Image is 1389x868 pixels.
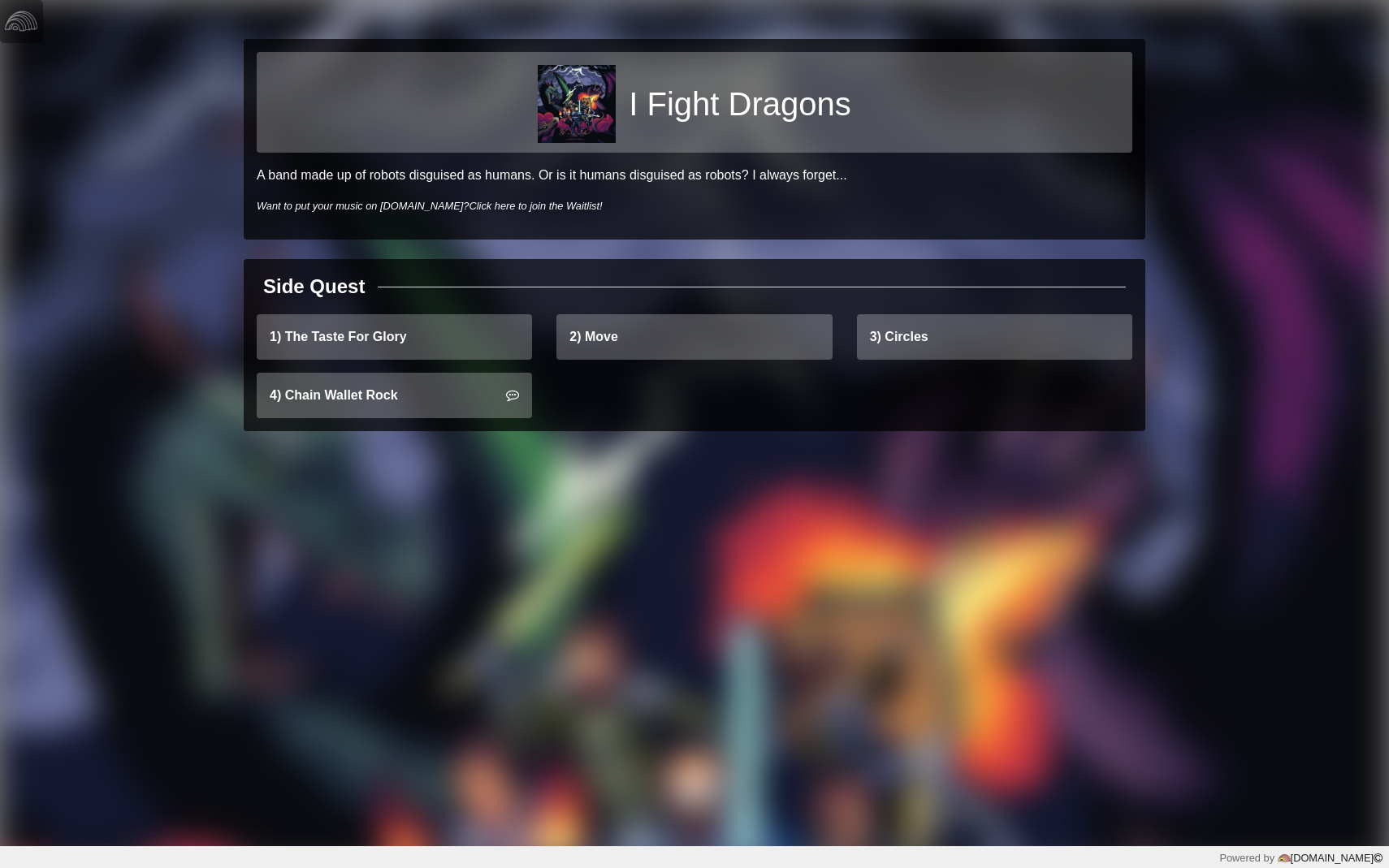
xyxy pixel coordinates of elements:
[629,84,850,123] h1: I Fight Dragons
[538,65,616,143] img: c6195469f10a66600a49b41cfbb13555db465990dea9641fad508017b13dfd2c.jpg
[1278,852,1291,865] img: logo-color-e1b8fa5219d03fcd66317c3d3cfaab08a3c62fe3c3b9b34d55d8365b78b1766b.png
[5,5,37,37] img: logo-white-4c48a5e4bebecaebe01ca5a9d34031cfd3d4ef9ae749242e8c4bf12ef99f53e8.png
[257,373,532,418] a: 4) Chain Wallet Rock
[263,272,365,301] div: Side Quest
[1274,852,1383,864] a: [DOMAIN_NAME]
[257,166,1132,185] p: A band made up of robots disguised as humans. Or is it humans disguised as robots? I always forge...
[257,200,603,212] i: Want to put your music on [DOMAIN_NAME]?
[1219,850,1383,866] div: Powered by
[257,314,532,360] a: 1) The Taste For Glory
[556,314,832,360] a: 2) Move
[469,200,602,212] a: Click here to join the Waitlist!
[857,314,1132,360] a: 3) Circles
